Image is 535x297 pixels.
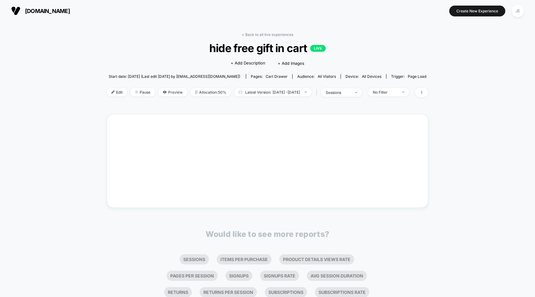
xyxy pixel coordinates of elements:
[234,88,311,96] span: Latest Version: [DATE] - [DATE]
[326,90,350,95] div: sessions
[341,74,386,79] span: Device:
[315,88,321,97] span: |
[510,5,526,17] button: JE
[408,74,426,79] span: Page Load
[107,88,127,96] span: Edit
[242,32,293,37] a: < Back to all live experiences
[167,271,218,281] li: Pages Per Session
[362,74,381,79] span: all devices
[305,91,307,93] img: end
[195,91,198,94] img: rebalance
[278,61,304,66] span: + Add Images
[373,90,398,95] div: No Filter
[307,271,367,281] li: Avg Session Duration
[111,91,115,94] img: edit
[297,74,336,79] div: Audience:
[217,254,272,264] li: Items Per Purchase
[190,88,231,96] span: Allocation: 50%
[231,60,265,66] span: + Add Description
[318,74,336,79] span: All Visitors
[239,91,242,94] img: calendar
[402,91,404,93] img: end
[310,45,326,52] p: LIVE
[130,88,155,96] span: Pause
[109,74,240,79] span: Start date: [DATE] (Last edit [DATE] by [EMAIL_ADDRESS][DOMAIN_NAME])
[180,254,209,264] li: Sessions
[512,5,524,17] div: JE
[158,88,187,96] span: Preview
[391,74,426,79] div: Trigger:
[266,74,288,79] span: cart drawer
[225,271,252,281] li: Signups
[251,74,288,79] div: Pages:
[11,6,20,16] img: Visually logo
[9,6,72,16] button: [DOMAIN_NAME]
[449,6,505,16] button: Create New Experience
[206,229,329,239] p: Would like to see more reports?
[25,8,70,14] span: [DOMAIN_NAME]
[123,42,412,55] span: hide free gift in cart
[355,92,357,93] img: end
[260,271,299,281] li: Signups Rate
[279,254,354,264] li: Product Details Views Rate
[135,91,138,94] img: end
